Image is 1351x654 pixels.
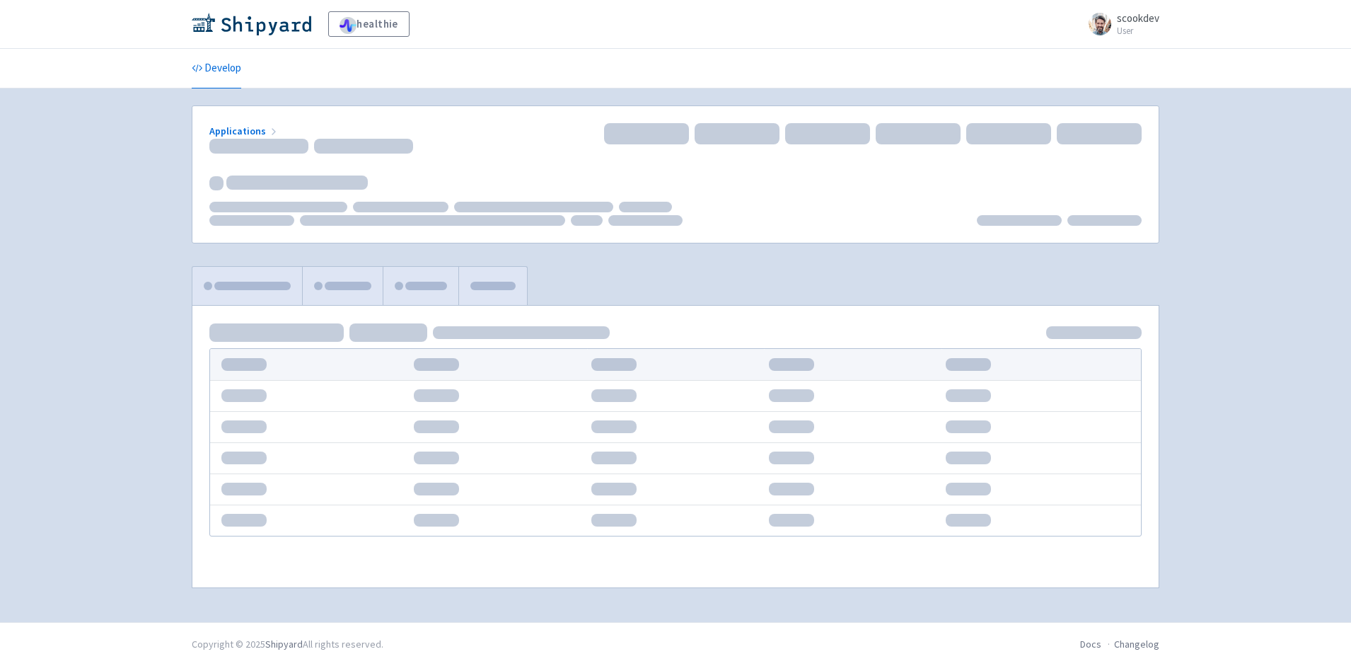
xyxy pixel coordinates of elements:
span: scookdev [1117,11,1159,25]
div: Copyright © 2025 All rights reserved. [192,637,383,652]
a: scookdev User [1080,13,1159,35]
a: Develop [192,49,241,88]
small: User [1117,26,1159,35]
a: healthie [328,11,410,37]
a: Applications [209,125,279,137]
a: Docs [1080,638,1101,650]
a: Changelog [1114,638,1159,650]
a: Shipyard [265,638,303,650]
img: Shipyard logo [192,13,311,35]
